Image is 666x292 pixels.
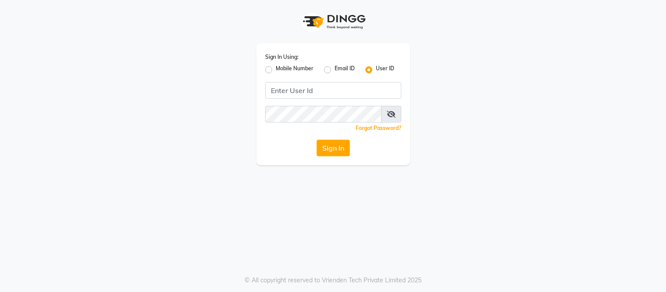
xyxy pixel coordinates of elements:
input: Username [265,106,382,123]
button: Sign In [317,140,350,156]
input: Username [265,82,401,99]
label: Email ID [335,65,355,75]
label: Sign In Using: [265,53,299,61]
label: User ID [376,65,394,75]
img: logo1.svg [298,9,368,35]
label: Mobile Number [276,65,313,75]
a: Forgot Password? [356,125,401,131]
